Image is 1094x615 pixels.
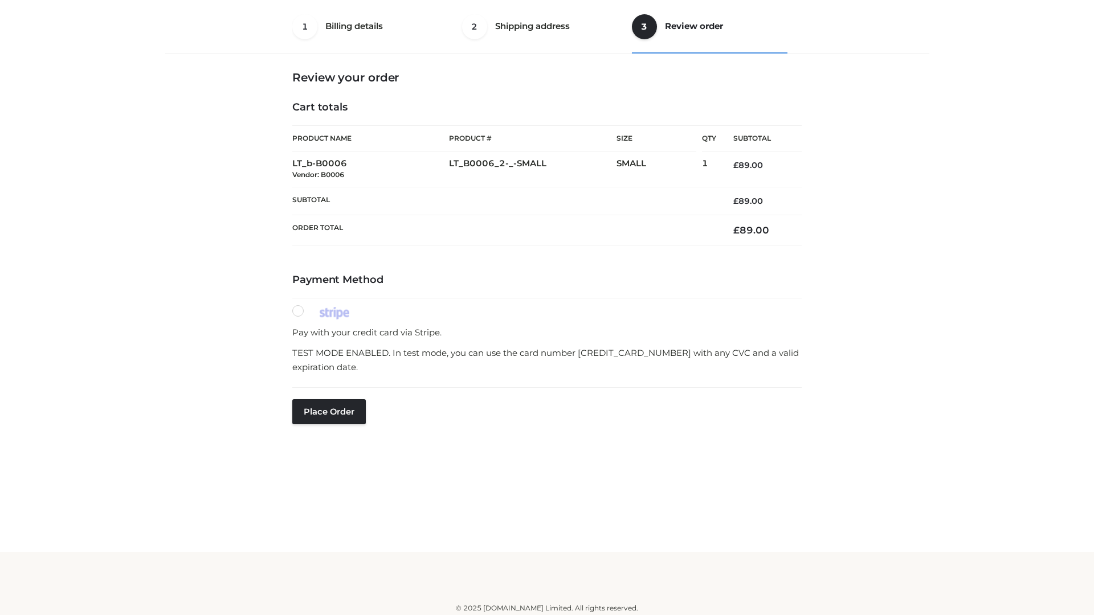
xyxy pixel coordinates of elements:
[292,125,449,151] th: Product Name
[292,215,716,245] th: Order Total
[449,125,617,151] th: Product #
[617,126,696,151] th: Size
[716,126,802,151] th: Subtotal
[617,151,702,187] td: SMALL
[292,170,344,179] small: Vendor: B0006
[292,71,802,84] h3: Review your order
[292,399,366,424] button: Place order
[733,160,738,170] span: £
[292,101,802,114] h4: Cart totals
[292,187,716,215] th: Subtotal
[292,325,802,340] p: Pay with your credit card via Stripe.
[702,125,716,151] th: Qty
[169,602,925,614] div: © 2025 [DOMAIN_NAME] Limited. All rights reserved.
[733,196,763,206] bdi: 89.00
[733,224,769,236] bdi: 89.00
[733,160,763,170] bdi: 89.00
[733,196,738,206] span: £
[292,151,449,187] td: LT_b-B0006
[449,151,617,187] td: LT_B0006_2-_-SMALL
[292,274,802,286] h4: Payment Method
[702,151,716,187] td: 1
[292,346,802,375] p: TEST MODE ENABLED. In test mode, you can use the card number [CREDIT_CARD_NUMBER] with any CVC an...
[733,224,740,236] span: £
